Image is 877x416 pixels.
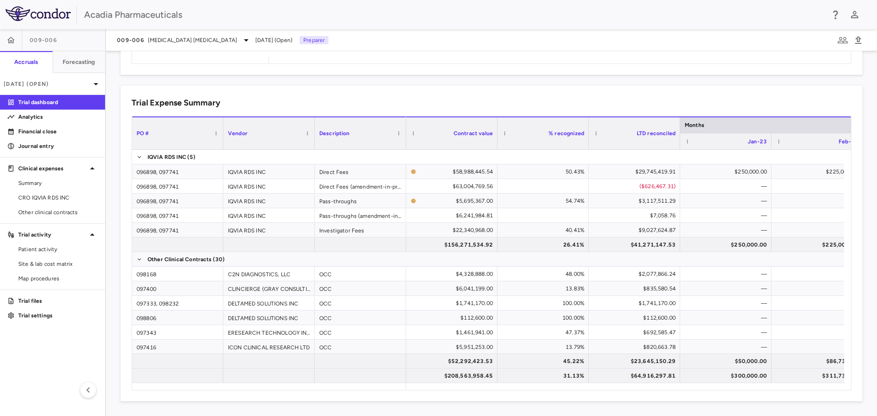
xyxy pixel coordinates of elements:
div: $23,645,150.29 [597,354,676,369]
div: ICON CLINICAL RESEARCH LTD [223,340,315,354]
span: Vendor [228,130,248,137]
div: 098168 [132,267,223,281]
div: 096898, 097741 [132,223,223,237]
div: — [780,311,858,325]
div: 13.83% [506,281,584,296]
span: Feb-23 [839,138,858,145]
div: $3,117,511.29 [597,194,676,208]
span: PO # [137,130,149,137]
div: OCC [315,296,406,310]
p: Trial dashboard [18,98,98,106]
div: 48.00% [506,267,584,281]
div: ($626,467.31) [597,179,676,194]
p: Trial settings [18,311,98,320]
div: 47.37% [506,325,584,340]
div: OCC [315,267,406,281]
div: — [780,267,858,281]
span: Map procedures [18,274,98,283]
div: Investigator Fees [315,223,406,237]
div: — [780,179,858,194]
div: 26.41% [506,237,584,252]
div: 097416 [132,340,223,354]
div: $1,741,170.00 [414,296,493,311]
div: 100.00% [506,296,584,311]
span: Jan-23 [748,138,767,145]
div: $50,000.00 [688,354,767,369]
div: — [780,296,858,311]
img: logo-full-BYUhSk78.svg [5,6,71,21]
div: — [688,208,767,223]
div: — [688,194,767,208]
span: The contract record and uploaded budget values do not match. Please review the contract record an... [411,165,493,178]
div: IQVIA RDS INC [223,194,315,208]
h6: Accruals [14,58,38,66]
p: Financial close [18,127,98,136]
h6: Forecasting [63,58,95,66]
div: $692,585.47 [597,325,676,340]
div: OCC [315,340,406,354]
div: 097343 [132,325,223,339]
span: Contract value [454,130,493,137]
div: $300,000.00 [688,369,767,383]
div: — [688,296,767,311]
div: — [688,311,767,325]
span: % recognized [549,130,584,137]
div: — [780,223,858,237]
div: 54.74% [506,194,584,208]
div: $311,730.00 [780,369,858,383]
div: — [780,281,858,296]
div: $64,916,297.81 [597,369,676,383]
div: $1,461,941.00 [414,325,493,340]
span: Patient activity [18,245,98,253]
div: 40.41% [506,223,584,237]
div: $250,000.00 [688,237,767,252]
div: IQVIA RDS INC [223,179,315,193]
p: Analytics [18,113,98,121]
div: 100.00% [506,311,584,325]
div: — [688,340,767,354]
span: Description [319,130,350,137]
div: 50.43% [506,164,584,179]
div: 097333, 098232 [132,296,223,310]
div: $58,988,445.54 [420,164,493,179]
div: $112,600.00 [414,311,493,325]
div: $41,271,147.53 [597,237,676,252]
div: — [780,325,858,340]
div: OCC [315,281,406,295]
div: $5,951,253.00 [414,340,493,354]
p: Trial activity [18,231,87,239]
div: ERESEARCH TECHNOLOGY INC [223,325,315,339]
div: Direct Fees [315,164,406,179]
div: $52,292,423.53 [414,354,493,369]
div: IQVIA RDS INC [223,223,315,237]
div: IQVIA RDS INC [223,164,315,179]
div: $225,000.00 [780,237,858,252]
div: 096898, 097741 [132,208,223,222]
p: Trial files [18,297,98,305]
div: $5,695,367.00 [420,194,493,208]
div: 31.13% [506,369,584,383]
div: — [780,340,858,354]
div: $208,563,958.45 [414,369,493,383]
div: OCC [315,311,406,325]
div: Acadia Pharmaceuticals [84,8,824,21]
div: $250,000.00 [688,164,767,179]
span: LTD reconciled [637,130,676,137]
div: C2N DIAGNOSTICS, LLC [223,267,315,281]
div: 45.22% [506,354,584,369]
div: OCC [315,325,406,339]
div: $29,745,419.91 [597,164,676,179]
div: — [688,281,767,296]
div: IQVIA RDS INC [223,208,315,222]
div: Direct Fees (amendment-in-progress) [315,179,406,193]
span: 009-006 [117,37,144,44]
p: [DATE] (Open) [4,80,90,88]
div: 096898, 097741 [132,194,223,208]
div: Pass-throughs [315,194,406,208]
div: $9,027,624.87 [597,223,676,237]
div: — [688,267,767,281]
p: Journal entry [18,142,98,150]
div: $835,580.54 [597,281,676,296]
span: CRO IQVIA RDS INC [18,194,98,202]
span: Months [685,122,704,128]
